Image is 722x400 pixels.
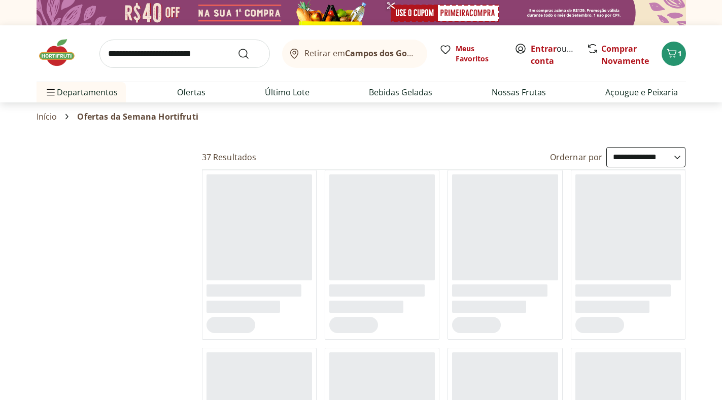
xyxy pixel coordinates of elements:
button: Retirar emCampos dos Goytacazes/[GEOGRAPHIC_DATA] [282,40,427,68]
a: Início [37,112,57,121]
a: Ofertas [177,86,205,98]
a: Entrar [531,43,557,54]
button: Carrinho [662,42,686,66]
input: search [99,40,270,68]
button: Submit Search [237,48,262,60]
span: 1 [678,49,682,58]
h2: 37 Resultados [202,152,257,163]
a: Comprar Novamente [601,43,649,66]
label: Ordernar por [550,152,603,163]
a: Último Lote [265,86,310,98]
a: Criar conta [531,43,587,66]
span: Retirar em [304,49,417,58]
a: Bebidas Geladas [369,86,432,98]
button: Menu [45,80,57,104]
a: Açougue e Peixaria [605,86,678,98]
span: Departamentos [45,80,118,104]
span: Meus Favoritos [456,44,502,64]
a: Nossas Frutas [492,86,546,98]
span: Ofertas da Semana Hortifruti [77,112,198,121]
img: Hortifruti [37,38,87,68]
a: Meus Favoritos [439,44,502,64]
b: Campos dos Goytacazes/[GEOGRAPHIC_DATA] [345,48,529,59]
span: ou [531,43,576,67]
